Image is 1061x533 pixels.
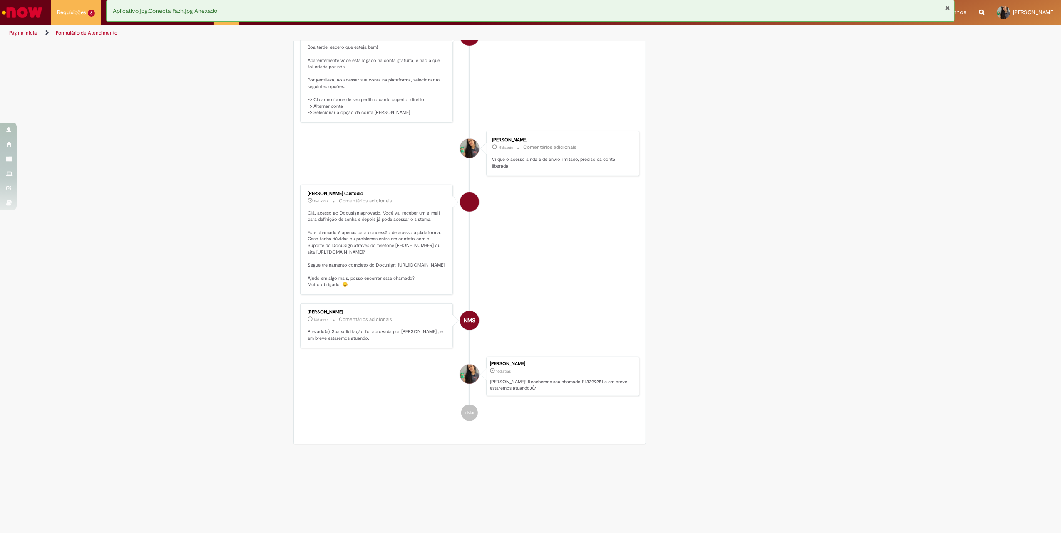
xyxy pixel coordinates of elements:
[314,199,329,204] span: 15d atrás
[490,361,635,366] div: [PERSON_NAME]
[496,369,511,374] time: 11/08/2025 17:45:06
[314,199,329,204] time: 12/08/2025 17:43:03
[498,145,513,150] span: 15d atrás
[460,365,479,384] div: Cyane Oliveira Elias Silvestre
[492,156,631,169] p: Vi que o acesso ainda é de envio limitado, preciso da conta liberada
[464,311,475,331] span: NMS
[490,379,635,392] p: [PERSON_NAME]! Recebemos seu chamado R13399251 e em breve estaremos atuando.
[314,317,329,322] span: 16d atrás
[1013,9,1055,16] span: [PERSON_NAME]
[6,25,701,41] ul: Trilhas de página
[523,144,576,151] small: Comentários adicionais
[339,197,393,205] small: Comentários adicionais
[945,5,950,11] button: Fechar Notificação
[314,317,329,322] time: 11/08/2025 17:52:49
[308,44,447,116] p: Boa tarde, espero que esteja bem! Aparentemente você está logado na conta gratuita, e não a que f...
[56,30,117,36] a: Formulário de Atendimento
[498,145,513,150] time: 12/08/2025 17:56:40
[460,139,479,158] div: Cyane Oliveira Elias Silvestre
[113,7,217,15] span: Aplicativo.jpg,Conecta Fazh.jpg Anexado
[308,191,447,196] div: [PERSON_NAME] Custodio
[460,192,479,212] div: Igor Alexandre Custodio
[308,328,447,341] p: Prezado(a), Sua solicitação foi aprovada por [PERSON_NAME] , e em breve estaremos atuando.
[300,357,640,397] li: Cyane Oliveira Elias Silvestre
[88,10,95,17] span: 8
[1,4,44,21] img: ServiceNow
[308,310,447,315] div: [PERSON_NAME]
[496,369,511,374] span: 16d atrás
[460,311,479,330] div: Nayanne Mara Silva Gaspar
[57,8,86,17] span: Requisições
[9,30,38,36] a: Página inicial
[339,316,393,323] small: Comentários adicionais
[308,210,447,288] p: Olá, acesso ao Docusign aprovado. Você vai receber um e-mail para definição de senha e depois já ...
[492,138,631,143] div: [PERSON_NAME]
